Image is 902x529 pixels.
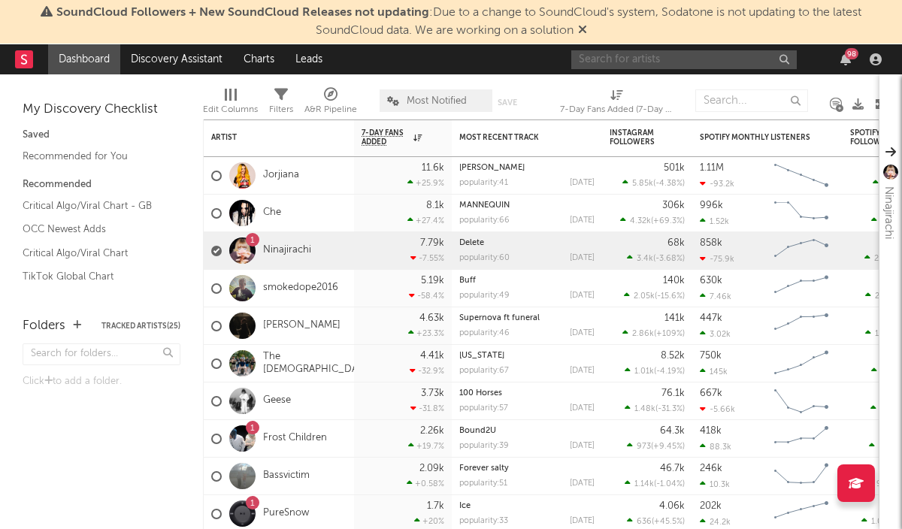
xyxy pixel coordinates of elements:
div: 76.1k [661,388,685,398]
span: 1.48k [634,405,655,413]
div: popularity: 33 [459,517,508,525]
div: ( ) [625,404,685,413]
div: 8.1k [426,201,444,210]
button: 98 [840,53,851,65]
a: smokedope2016 [263,282,338,295]
a: Critical Algo/Viral Chart [23,245,165,261]
svg: Chart title [767,232,835,270]
div: -93.2k [700,179,734,189]
div: -31.8 % [410,404,444,413]
div: ( ) [622,328,685,338]
a: Charts [233,44,285,74]
svg: Chart title [767,420,835,458]
span: -4.38 % [655,180,683,188]
input: Search for artists [571,50,797,69]
div: A&R Pipeline [304,101,357,119]
div: Delete [459,239,595,247]
div: 24.2k [700,517,731,527]
div: popularity: 51 [459,479,507,488]
div: -5.66k [700,404,735,414]
span: +9.45 % [653,443,683,451]
span: 2.86k [632,330,654,338]
div: 7-Day Fans Added (7-Day Fans Added) [560,82,673,125]
div: +27.4 % [407,216,444,225]
div: 8.52k [661,351,685,361]
span: -1.04 % [656,480,683,488]
div: 140k [663,276,685,286]
span: : Due to a change to SoundCloud's system, Sodatone is not updating to the latest SoundCloud data.... [56,7,861,37]
div: 2.26k [420,426,444,436]
a: Supernova ft funeral [459,314,540,322]
svg: Chart title [767,345,835,382]
a: Forever salty [459,464,509,473]
a: Bound2U [459,427,496,435]
span: -4.19 % [656,367,683,376]
div: ( ) [627,253,685,263]
div: 11.6k [422,163,444,173]
div: 202k [700,501,722,511]
span: 1.01k [634,367,654,376]
div: 447k [700,313,722,323]
div: +20 % [414,516,444,526]
div: Bound2U [459,427,595,435]
a: PureSnow [263,507,309,520]
div: A&R Pipeline [304,82,357,125]
div: 4.41k [420,351,444,361]
div: 98 [845,48,858,59]
a: 100 Horses [459,389,502,398]
div: popularity: 46 [459,329,510,337]
div: +19.7 % [408,441,444,451]
a: Dashboard [48,44,120,74]
span: +45.5 % [654,518,683,526]
a: [PERSON_NAME] [263,319,341,332]
div: [DATE] [570,216,595,225]
div: 3.02k [700,329,731,339]
div: Forever salty [459,464,595,473]
div: [DATE] [570,292,595,300]
div: popularity: 57 [459,404,508,413]
div: 306k [662,201,685,210]
div: ( ) [620,216,685,225]
input: Search for folders... [23,343,180,365]
div: 141k [664,313,685,323]
div: popularity: 39 [459,442,509,450]
div: +25.9 % [407,178,444,188]
a: Geese [263,394,291,407]
span: 636 [637,518,652,526]
div: [DATE] [570,254,595,262]
div: 1.52k [700,216,729,226]
a: [US_STATE] [459,352,504,360]
div: Spotify Monthly Listeners [700,133,813,142]
div: ( ) [625,366,685,376]
div: 858k [700,238,722,248]
div: 88.3k [700,442,731,452]
a: TikTok Global Chart [23,268,165,285]
a: Leads [285,44,333,74]
svg: Chart title [767,458,835,495]
a: Ice [459,502,471,510]
div: +0.58 % [407,479,444,488]
div: Artist [211,133,324,142]
div: -75.9k [700,254,734,264]
span: SoundCloud Followers + New SoundCloud Releases not updating [56,7,429,19]
a: The [DEMOGRAPHIC_DATA] [263,351,373,376]
div: Instagram Followers [610,128,662,147]
div: Recommended [23,176,180,194]
div: 4.06k [659,501,685,511]
a: Che [263,207,281,219]
div: 10.3k [700,479,730,489]
div: popularity: 66 [459,216,510,225]
div: 501k [664,163,685,173]
span: 1.14k [634,480,654,488]
div: My Discovery Checklist [23,101,180,119]
div: -58.4 % [409,291,444,301]
div: 1.11M [700,163,724,173]
button: Save [498,98,517,107]
div: ( ) [627,516,685,526]
span: 4.32k [630,217,651,225]
svg: Chart title [767,270,835,307]
div: -7.55 % [410,253,444,263]
span: 3.4k [637,255,653,263]
span: 7-Day Fans Added [362,128,410,147]
div: 7.46k [700,292,731,301]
